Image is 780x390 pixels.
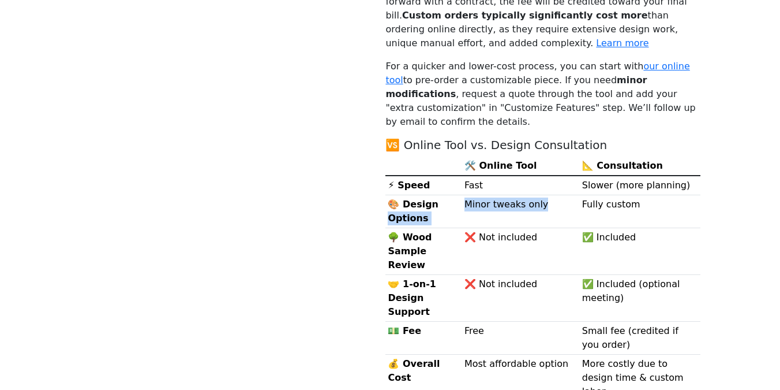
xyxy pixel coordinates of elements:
a: Learn more [596,38,648,49]
th: 💵 Fee [385,321,462,354]
p: For a quicker and lower-cost process, you can start with to pre-order a customizable piece. If yo... [385,60,700,129]
td: ✅ Included (optional meeting) [580,274,700,321]
td: ✅ Included [580,228,700,274]
td: Fully custom [580,195,700,228]
td: Small fee (credited if you order) [580,321,700,354]
b: minor modifications [385,75,647,99]
td: ❌ Not included [462,274,580,321]
th: 🎨 Design Options [385,195,462,228]
a: our online tool [385,61,689,86]
th: 🤝 1-on-1 Design Support [385,274,462,321]
td: Slower (more planning) [580,176,700,195]
h5: 🆚 Online Tool vs. Design Consultation [385,138,700,152]
th: ⚡ Speed [385,176,462,195]
th: 🛠️ Online Tool [462,157,580,176]
th: 📐 Consultation [580,157,700,176]
th: 🌳 Wood Sample Review [385,228,462,274]
td: Minor tweaks only [462,195,580,228]
td: ❌ Not included [462,228,580,274]
td: Free [462,321,580,354]
b: Custom orders typically significantly cost more [402,10,648,21]
td: Fast [462,176,580,195]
